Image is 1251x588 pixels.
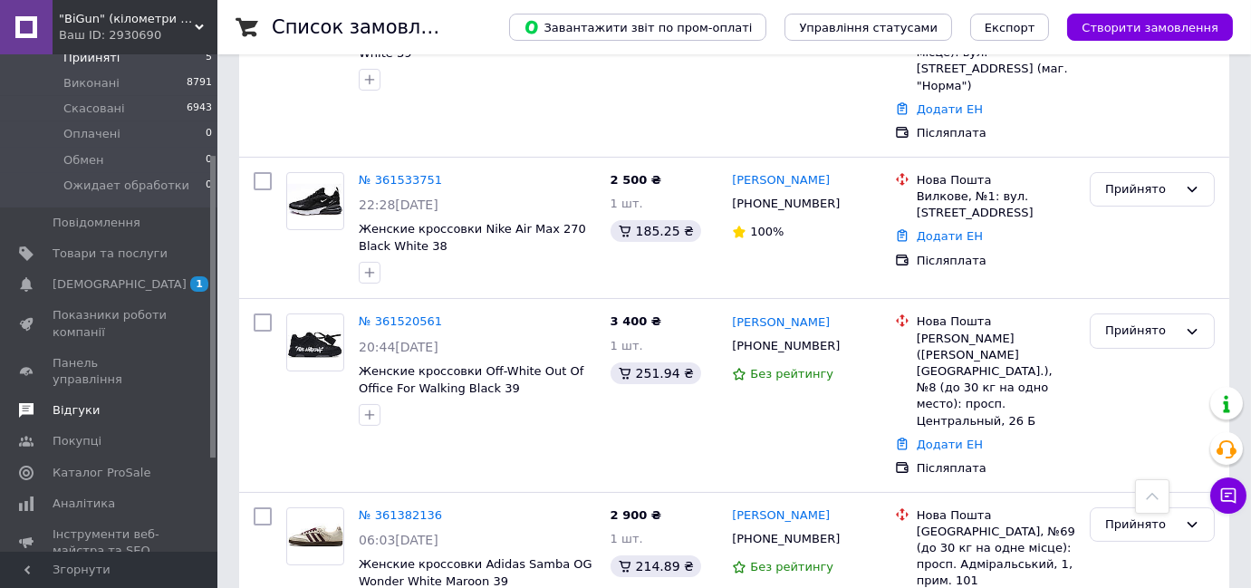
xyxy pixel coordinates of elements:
a: Женские кроссовки Chanel Black White 39 [359,29,563,60]
button: Експорт [970,14,1050,41]
span: 3 400 ₴ [611,314,661,328]
span: 2 900 ₴ [611,508,661,522]
a: [PERSON_NAME] [732,507,830,525]
span: 1 шт. [611,339,643,352]
span: Завантажити звіт по пром-оплаті [524,19,752,35]
a: Фото товару [286,172,344,230]
span: [PHONE_NUMBER] [732,197,840,210]
span: Експорт [985,21,1035,34]
a: [PERSON_NAME] [732,314,830,332]
a: Фото товару [286,507,344,565]
div: Нова Пошта [917,507,1075,524]
a: Женские кроссовки Off-White Out Of Office For Walking Black 39 [359,364,583,395]
span: 1 [190,276,208,292]
span: Управління статусами [799,21,938,34]
div: Прийнято [1105,180,1178,199]
div: 251.94 ₴ [611,362,701,384]
a: № 361533751 [359,173,442,187]
div: Нова Пошта [917,313,1075,330]
span: 1 шт. [611,532,643,545]
span: 0 [206,152,212,169]
span: 1 шт. [611,197,643,210]
span: Каталог ProSale [53,465,150,481]
span: Оплачені [63,126,120,142]
span: Без рейтингу [750,367,833,381]
span: Товари та послуги [53,246,168,262]
span: Скасовані [63,101,125,117]
span: Панель управління [53,355,168,388]
span: Створити замовлення [1082,21,1218,34]
button: Завантажити звіт по пром-оплаті [509,14,766,41]
span: Повідомлення [53,215,140,231]
a: [PERSON_NAME] [732,172,830,189]
span: 2 500 ₴ [611,173,661,187]
span: Інструменти веб-майстра та SEO [53,526,168,559]
div: Післяплата [917,460,1075,477]
span: Виконані [63,75,120,92]
span: [PHONE_NUMBER] [732,339,840,352]
span: Ожидает обработки [63,178,189,194]
a: № 361520561 [359,314,442,328]
span: "BiGun" (кілометри взуття) [59,11,195,27]
div: Післяплата [917,253,1075,269]
span: [PHONE_NUMBER] [732,532,840,545]
span: 6943 [187,101,212,117]
a: Женские кроссовки Nike Air Max 270 Black White 38 [359,222,586,253]
span: Обмен [63,152,104,169]
div: 214.89 ₴ [611,555,701,577]
div: Вилкове, №1: вул. [STREET_ADDRESS] [917,188,1075,221]
a: № 361382136 [359,508,442,522]
span: 0 [206,126,212,142]
button: Створити замовлення [1067,14,1233,41]
a: Додати ЕН [917,102,983,116]
img: Фото товару [287,184,343,217]
div: Прийнято [1105,322,1178,341]
a: Додати ЕН [917,438,983,451]
span: Показники роботи компанії [53,307,168,340]
span: 20:44[DATE] [359,340,438,354]
span: [DEMOGRAPHIC_DATA] [53,276,187,293]
a: Фото товару [286,313,344,371]
span: Відгуки [53,402,100,419]
div: Нова Пошта [917,172,1075,188]
span: Покупці [53,433,101,449]
h1: Список замовлень [272,16,456,38]
span: 100% [750,225,784,238]
span: 8791 [187,75,212,92]
span: Прийняті [63,50,120,66]
span: Аналітика [53,496,115,512]
span: 22:28[DATE] [359,198,438,212]
button: Управління статусами [784,14,952,41]
span: Без рейтингу [750,560,833,574]
img: Фото товару [287,524,343,548]
span: 5 [206,50,212,66]
img: Фото товару [287,326,343,360]
a: Створити замовлення [1049,20,1233,34]
a: Женские кроссовки Adidas Samba OG Wonder White Maroon 39 [359,557,592,588]
span: 0 [206,178,212,194]
div: [PERSON_NAME] ([PERSON_NAME][GEOGRAPHIC_DATA].), №8 (до 30 кг на одно место): просп. Центральный,... [917,331,1075,429]
span: 06:03[DATE] [359,533,438,547]
button: Чат з покупцем [1210,477,1246,514]
div: Післяплата [917,125,1075,141]
div: 185.25 ₴ [611,220,701,242]
div: Прийнято [1105,516,1178,535]
a: Додати ЕН [917,229,983,243]
div: Ваш ID: 2930690 [59,27,217,43]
